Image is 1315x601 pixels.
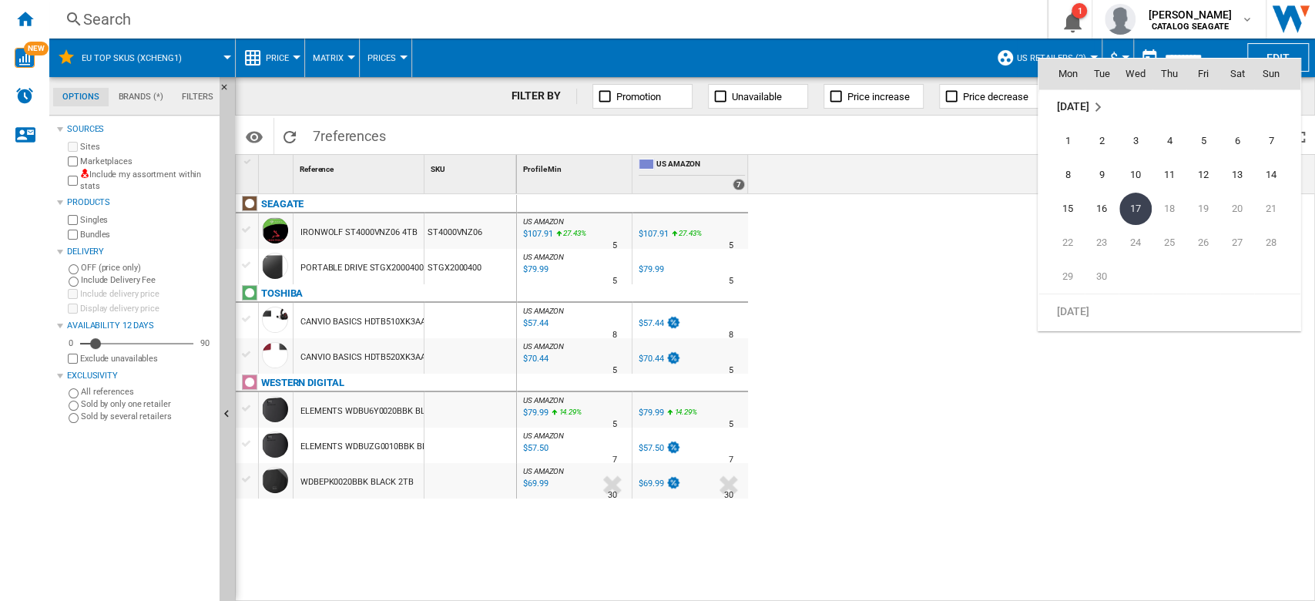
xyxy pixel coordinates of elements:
td: Monday September 8 2025 [1038,158,1085,192]
tr: Week 2 [1038,158,1300,192]
td: Wednesday September 24 2025 [1119,226,1152,260]
tr: Week undefined [1038,90,1300,125]
span: 2 [1086,126,1117,156]
span: 3 [1120,126,1151,156]
td: Wednesday September 17 2025 [1119,192,1152,226]
td: Thursday September 25 2025 [1152,226,1186,260]
span: 14 [1256,159,1286,190]
span: 10 [1120,159,1151,190]
td: September 2025 [1038,90,1300,125]
span: 15 [1052,193,1083,224]
th: Sun [1254,59,1300,89]
span: 8 [1052,159,1083,190]
span: 17 [1119,193,1152,225]
td: Tuesday September 2 2025 [1085,124,1119,158]
span: 1 [1052,126,1083,156]
td: Saturday September 6 2025 [1220,124,1254,158]
th: Fri [1186,59,1220,89]
th: Thu [1152,59,1186,89]
span: [DATE] [1057,305,1089,317]
tr: Week 1 [1038,124,1300,158]
tr: Week undefined [1038,294,1300,329]
span: 5 [1188,126,1219,156]
tr: Week 5 [1038,260,1300,294]
td: Monday September 22 2025 [1038,226,1085,260]
td: Wednesday September 10 2025 [1119,158,1152,192]
th: Mon [1038,59,1085,89]
span: 9 [1086,159,1117,190]
td: Wednesday September 3 2025 [1119,124,1152,158]
td: Tuesday September 23 2025 [1085,226,1119,260]
span: 6 [1222,126,1253,156]
td: Sunday September 7 2025 [1254,124,1300,158]
th: Sat [1220,59,1254,89]
span: 11 [1154,159,1185,190]
th: Wed [1119,59,1152,89]
td: Monday September 29 2025 [1038,260,1085,294]
td: Tuesday September 9 2025 [1085,158,1119,192]
td: Saturday September 20 2025 [1220,192,1254,226]
td: Tuesday September 16 2025 [1085,192,1119,226]
span: 13 [1222,159,1253,190]
td: Monday September 15 2025 [1038,192,1085,226]
span: 7 [1256,126,1286,156]
span: 16 [1086,193,1117,224]
td: Thursday September 4 2025 [1152,124,1186,158]
td: Friday September 5 2025 [1186,124,1220,158]
td: Sunday September 21 2025 [1254,192,1300,226]
td: Thursday September 11 2025 [1152,158,1186,192]
th: Tue [1085,59,1119,89]
td: Thursday September 18 2025 [1152,192,1186,226]
td: Tuesday September 30 2025 [1085,260,1119,294]
td: Saturday September 13 2025 [1220,158,1254,192]
td: Sunday September 28 2025 [1254,226,1300,260]
span: 4 [1154,126,1185,156]
td: Friday September 26 2025 [1186,226,1220,260]
md-calendar: Calendar [1038,59,1300,331]
td: Sunday September 14 2025 [1254,158,1300,192]
span: [DATE] [1057,100,1089,112]
td: Monday September 1 2025 [1038,124,1085,158]
tr: Week 4 [1038,226,1300,260]
tr: Week 3 [1038,192,1300,226]
td: Friday September 19 2025 [1186,192,1220,226]
span: 12 [1188,159,1219,190]
td: Saturday September 27 2025 [1220,226,1254,260]
td: Friday September 12 2025 [1186,158,1220,192]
